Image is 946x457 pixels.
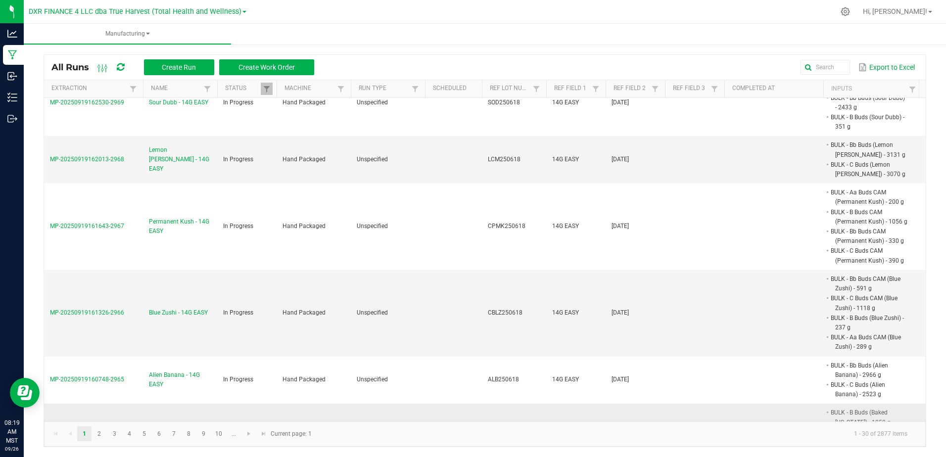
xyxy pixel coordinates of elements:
a: Filter [127,83,139,95]
a: Ref Field 1Sortable [554,85,589,92]
span: ALB250618 [488,376,519,383]
span: Go to the last page [260,430,268,438]
span: MP-20250919160748-2965 [50,376,124,383]
a: Page 7 [167,426,181,441]
span: Hand Packaged [283,156,326,163]
span: [DATE] [612,223,629,229]
a: MachineSortable [284,85,334,92]
span: Blue Zushi - 14G EASY [149,308,208,318]
inline-svg: Analytics [7,29,17,39]
span: In Progress [223,376,253,383]
div: All Runs [51,59,322,76]
li: BULK - B Buds (Sour Dubb) - 351 g [829,112,907,132]
inline-svg: Inbound [7,71,17,81]
span: Lemon [PERSON_NAME] - 14G EASY [149,145,211,174]
span: Unspecified [357,156,388,163]
a: Filter [261,83,273,95]
a: Manufacturing [24,24,231,45]
span: Hand Packaged [283,309,326,316]
a: Page 8 [182,426,196,441]
a: Page 1 [77,426,92,441]
span: MP-20250919161643-2967 [50,223,124,229]
a: Filter [906,83,918,95]
p: 08:19 AM MST [4,418,19,445]
li: BULK - C Buds (Alien Banana) - 2523 g [829,380,907,399]
a: Page 6 [152,426,166,441]
span: In Progress [223,156,253,163]
div: Manage settings [839,7,851,16]
li: BULK - B Buds (Blue Zushi) - 237 g [829,313,907,332]
span: MP-20250919162013-2968 [50,156,124,163]
span: MP-20250919162530-2969 [50,99,124,106]
span: Unspecified [357,99,388,106]
span: In Progress [223,223,253,229]
li: BULK - C Buds CAM (Blue Zushi) - 1118 g [829,293,907,313]
a: Filter [649,83,661,95]
span: Hand Packaged [283,223,326,229]
span: 14G EASY [552,376,579,383]
span: 14G EASY [552,156,579,163]
li: BULK - B Buds (Baked [US_STATE]) - 1850 g [829,408,907,427]
a: Page 11 [227,426,241,441]
a: ScheduledSortable [433,85,478,92]
span: Permanent Kush - 14G EASY [149,217,211,236]
a: Go to the next page [242,426,256,441]
span: [DATE] [612,156,629,163]
span: Manufacturing [24,30,231,38]
a: Ref Field 2Sortable [614,85,649,92]
span: CPMK250618 [488,223,525,229]
a: Filter [530,83,542,95]
inline-svg: Inventory [7,92,17,102]
span: Create Work Order [238,63,295,71]
span: 14G EASY [552,309,579,316]
inline-svg: Manufacturing [7,50,17,60]
span: DXR FINANCE 4 LLC dba True Harvest (Total Health and Wellness) [29,7,241,16]
span: [DATE] [612,376,629,383]
a: Page 10 [212,426,226,441]
a: Filter [709,83,720,95]
span: In Progress [223,309,253,316]
button: Create Run [144,59,214,75]
li: BULK - B Buds CAM (Permanent Kush) - 1056 g [829,207,907,227]
span: MP-20250919161326-2966 [50,309,124,316]
kendo-pager-info: 1 - 30 of 2877 items [318,426,915,442]
li: BULK - C Buds (Lemon [PERSON_NAME]) - 3070 g [829,160,907,179]
span: Unspecified [357,309,388,316]
span: Unspecified [357,223,388,229]
a: Filter [335,83,347,95]
span: 14G EASY [552,99,579,106]
button: Export to Excel [856,59,917,76]
span: Unspecified [357,376,388,383]
span: Go to the next page [245,430,253,438]
span: SOD250618 [488,99,520,106]
iframe: Resource center [10,378,40,408]
a: Filter [590,83,602,95]
a: Page 5 [137,426,151,441]
p: 09/26 [4,445,19,453]
span: [DATE] [612,309,629,316]
a: StatusSortable [225,85,260,92]
li: BULK - Bb Buds CAM (Blue Zushi) - 591 g [829,274,907,293]
li: BULK - Bb Buds (Lemon [PERSON_NAME]) - 3131 g [829,140,907,159]
li: BULK - C Buds CAM (Permanent Kush) - 390 g [829,246,907,265]
span: 14G EASY [552,223,579,229]
button: Create Work Order [219,59,314,75]
a: Completed AtSortable [732,85,819,92]
span: [DATE] [612,99,629,106]
a: NameSortable [151,85,201,92]
a: Page 9 [196,426,211,441]
span: Create Run [162,63,196,71]
span: In Progress [223,99,253,106]
th: Inputs [823,80,922,98]
span: Hand Packaged [283,376,326,383]
a: Ref Field 3Sortable [673,85,708,92]
a: Run TypeSortable [359,85,409,92]
a: ExtractionSortable [51,85,127,92]
inline-svg: Outbound [7,114,17,124]
a: Page 4 [122,426,137,441]
kendo-pager: Current page: 1 [44,421,926,447]
span: Sour Dubb - 14G EASY [149,98,208,107]
li: BULK - Bb Buds (Sour Dubb) - 2433 g [829,93,907,112]
li: BULK - Aa Buds CAM (Blue Zushi) - 289 g [829,332,907,352]
span: Alien Banana - 14G EASY [149,370,211,389]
